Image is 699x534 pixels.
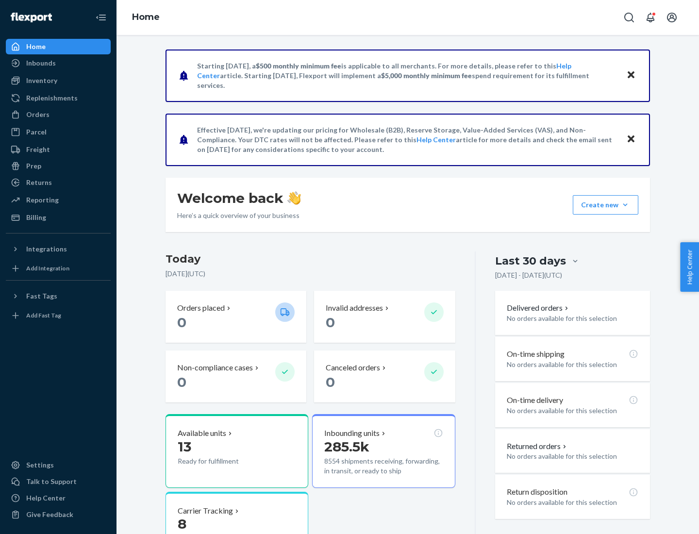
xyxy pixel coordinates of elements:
[507,349,565,360] p: On-time shipping
[6,107,111,122] a: Orders
[6,308,111,323] a: Add Fast Tag
[26,477,77,486] div: Talk to Support
[166,414,308,488] button: Available units13Ready for fulfillment
[91,8,111,27] button: Close Navigation
[6,142,111,157] a: Freight
[6,192,111,208] a: Reporting
[124,3,167,32] ol: breadcrumbs
[26,93,78,103] div: Replenishments
[26,195,59,205] div: Reporting
[256,62,341,70] span: $500 monthly minimum fee
[26,264,69,272] div: Add Integration
[507,486,567,498] p: Return disposition
[662,8,682,27] button: Open account menu
[166,350,306,402] button: Non-compliance cases 0
[177,302,225,314] p: Orders placed
[326,314,335,331] span: 0
[178,505,233,517] p: Carrier Tracking
[177,211,301,220] p: Here’s a quick overview of your business
[507,314,638,323] p: No orders available for this selection
[6,490,111,506] a: Help Center
[680,242,699,292] button: Help Center
[324,438,369,455] span: 285.5k
[507,302,570,314] button: Delivered orders
[26,311,61,319] div: Add Fast Tag
[177,374,186,390] span: 0
[178,456,267,466] p: Ready for fulfillment
[197,61,617,90] p: Starting [DATE], a is applicable to all merchants. For more details, please refer to this article...
[6,474,111,489] a: Talk to Support
[26,460,54,470] div: Settings
[324,428,380,439] p: Inbounding units
[26,58,56,68] div: Inbounds
[507,441,568,452] button: Returned orders
[6,175,111,190] a: Returns
[26,178,52,187] div: Returns
[312,414,455,488] button: Inbounding units285.5k8554 shipments receiving, forwarding, in transit, or ready to ship
[507,451,638,461] p: No orders available for this selection
[26,127,47,137] div: Parcel
[495,270,562,280] p: [DATE] - [DATE] ( UTC )
[166,269,455,279] p: [DATE] ( UTC )
[6,73,111,88] a: Inventory
[416,135,456,144] a: Help Center
[177,189,301,207] h1: Welcome back
[177,314,186,331] span: 0
[507,395,563,406] p: On-time delivery
[507,498,638,507] p: No orders available for this selection
[26,110,50,119] div: Orders
[178,428,226,439] p: Available units
[166,291,306,343] button: Orders placed 0
[6,124,111,140] a: Parcel
[6,457,111,473] a: Settings
[507,360,638,369] p: No orders available for this selection
[26,244,67,254] div: Integrations
[6,288,111,304] button: Fast Tags
[6,158,111,174] a: Prep
[6,241,111,257] button: Integrations
[178,516,186,532] span: 8
[26,493,66,503] div: Help Center
[26,161,41,171] div: Prep
[166,251,455,267] h3: Today
[6,90,111,106] a: Replenishments
[6,507,111,522] button: Give Feedback
[6,261,111,276] a: Add Integration
[326,302,383,314] p: Invalid addresses
[132,12,160,22] a: Home
[26,213,46,222] div: Billing
[619,8,639,27] button: Open Search Box
[178,438,191,455] span: 13
[6,39,111,54] a: Home
[197,125,617,154] p: Effective [DATE], we're updating our pricing for Wholesale (B2B), Reserve Storage, Value-Added Se...
[495,253,566,268] div: Last 30 days
[6,210,111,225] a: Billing
[326,362,380,373] p: Canceled orders
[641,8,660,27] button: Open notifications
[26,76,57,85] div: Inventory
[326,374,335,390] span: 0
[11,13,52,22] img: Flexport logo
[287,191,301,205] img: hand-wave emoji
[625,133,637,147] button: Close
[26,291,57,301] div: Fast Tags
[26,510,73,519] div: Give Feedback
[177,362,253,373] p: Non-compliance cases
[314,291,455,343] button: Invalid addresses 0
[26,42,46,51] div: Home
[324,456,443,476] p: 8554 shipments receiving, forwarding, in transit, or ready to ship
[625,68,637,83] button: Close
[314,350,455,402] button: Canceled orders 0
[26,145,50,154] div: Freight
[6,55,111,71] a: Inbounds
[381,71,472,80] span: $5,000 monthly minimum fee
[573,195,638,215] button: Create new
[507,406,638,416] p: No orders available for this selection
